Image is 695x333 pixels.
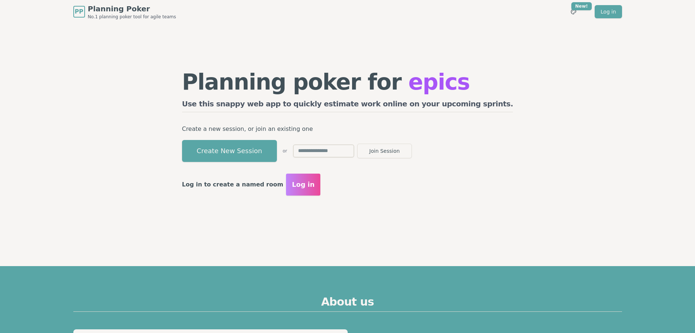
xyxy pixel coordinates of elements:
[88,4,176,14] span: Planning Poker
[292,179,314,190] span: Log in
[357,144,412,158] button: Join Session
[408,69,470,95] span: epics
[88,14,176,20] span: No.1 planning poker tool for agile teams
[75,7,83,16] span: PP
[182,124,513,134] p: Create a new session, or join an existing one
[73,4,176,20] a: PPPlanning PokerNo.1 planning poker tool for agile teams
[182,99,513,112] h2: Use this snappy web app to quickly estimate work online on your upcoming sprints.
[286,174,320,196] button: Log in
[73,295,622,312] h2: About us
[283,148,287,154] span: or
[567,5,580,18] button: New!
[182,179,283,190] p: Log in to create a named room
[595,5,622,18] a: Log in
[182,71,513,93] h1: Planning poker for
[182,140,277,162] button: Create New Session
[571,2,592,10] div: New!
